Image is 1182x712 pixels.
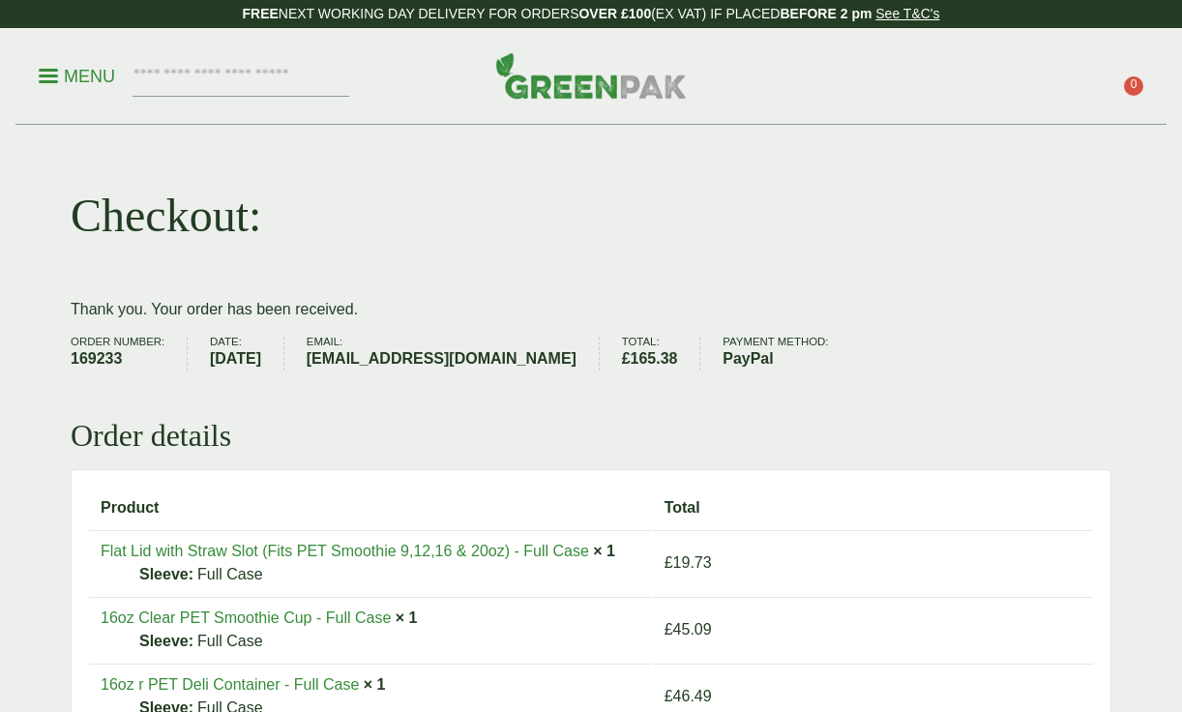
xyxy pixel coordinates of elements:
bdi: 19.73 [665,554,712,571]
a: Menu [39,65,115,84]
p: Menu [39,65,115,88]
p: Thank you. Your order has been received. [71,298,1111,321]
span: £ [665,554,673,571]
th: Product [89,488,651,528]
li: Payment method: [723,337,850,371]
p: Full Case [139,563,639,586]
li: Order number: [71,337,188,371]
span: £ [622,350,631,367]
strong: BEFORE 2 pm [780,6,872,21]
strong: OVER £100 [578,6,651,21]
span: £ [665,688,673,704]
li: Date: [210,337,284,371]
strong: [EMAIL_ADDRESS][DOMAIN_NAME] [307,347,576,371]
h2: Order details [71,417,1111,454]
strong: FREE [242,6,278,21]
strong: × 1 [593,543,615,559]
strong: × 1 [396,609,418,626]
strong: Sleeve: [139,563,193,586]
li: Email: [307,337,600,371]
strong: [DATE] [210,347,261,371]
strong: × 1 [364,676,386,693]
th: Total [653,488,1093,528]
a: 16oz Clear PET Smoothie Cup - Full Case [101,609,391,626]
bdi: 46.49 [665,688,712,704]
strong: Sleeve: [139,630,193,653]
bdi: 45.09 [665,621,712,638]
a: See T&C's [875,6,939,21]
strong: PayPal [723,347,828,371]
span: £ [665,621,673,638]
p: Full Case [139,630,639,653]
a: Flat Lid with Straw Slot (Fits PET Smoothie 9,12,16 & 20oz) - Full Case [101,543,589,559]
h1: Checkout: [71,188,261,244]
strong: 169233 [71,347,164,371]
li: Total: [622,337,701,371]
span: 0 [1124,76,1143,96]
bdi: 165.38 [622,350,678,367]
img: GreenPak Supplies [495,52,687,99]
a: 16oz r PET Deli Container - Full Case [101,676,359,693]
